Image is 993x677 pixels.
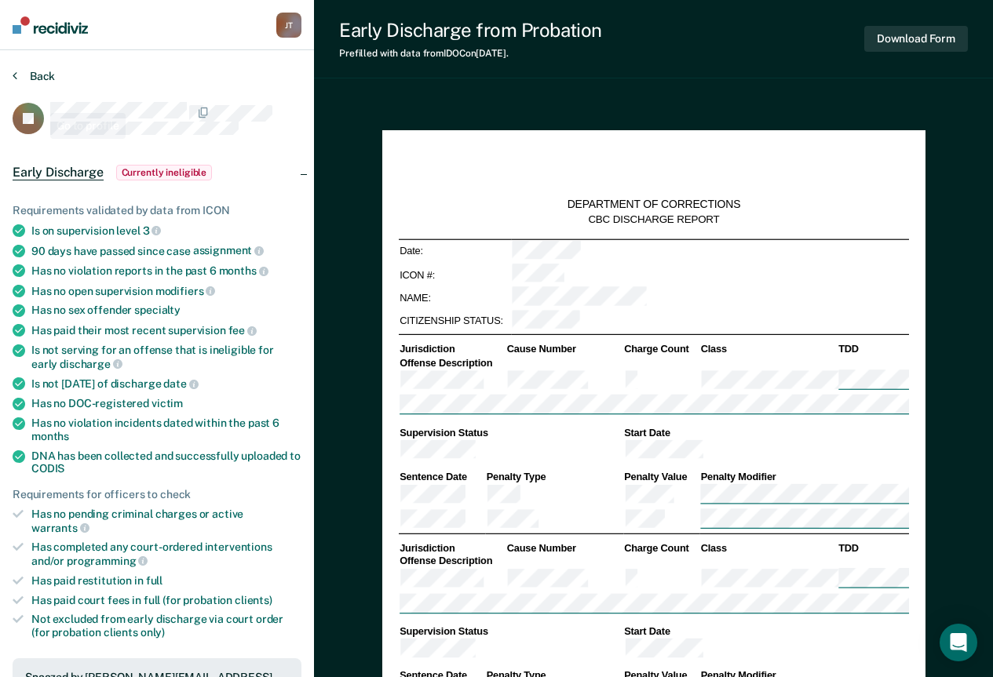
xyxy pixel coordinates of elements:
img: Recidiviz [13,16,88,34]
th: Class [699,343,838,356]
div: Not excluded from early discharge via court order (for probation clients [31,613,301,639]
div: Has no pending criminal charges or active [31,508,301,534]
th: Supervision Status [398,625,622,639]
th: Offense Description [398,555,506,568]
span: date [163,377,198,390]
div: Is not [DATE] of discharge [31,377,301,391]
th: Supervision Status [398,426,622,439]
span: only) [141,626,165,639]
th: TDD [837,343,908,356]
th: Penalty Value [622,470,699,483]
span: Currently ineligible [116,165,213,180]
th: Offense Description [398,355,506,369]
th: Jurisdiction [398,541,506,555]
td: CITIZENSHIP STATUS: [398,309,510,333]
span: discharge [60,358,122,370]
span: months [219,264,268,277]
button: Back [13,69,55,83]
span: assignment [193,244,264,257]
span: programming [67,555,148,567]
div: Has paid restitution in [31,574,301,588]
div: Requirements for officers to check [13,488,301,501]
span: Early Discharge [13,165,104,180]
div: DNA has been collected and successfully uploaded to [31,450,301,476]
div: Has no DOC-registered [31,397,301,410]
div: Is on supervision level [31,224,301,238]
div: Prefilled with data from IDOC on [DATE] . [339,48,602,59]
div: Has no violation incidents dated within the past 6 [31,417,301,443]
th: Class [699,541,838,555]
span: CODIS [31,462,64,475]
th: Jurisdiction [398,343,506,356]
button: JT [276,13,301,38]
span: modifiers [155,285,216,297]
div: Is not serving for an offense that is ineligible for early [31,344,301,370]
div: Has no sex offender [31,304,301,317]
div: Has completed any court-ordered interventions and/or [31,541,301,567]
div: DEPARTMENT OF CORRECTIONS [567,198,740,212]
th: Penalty Modifier [699,470,909,483]
th: Penalty Type [485,470,623,483]
div: Early Discharge from Probation [339,19,602,42]
span: fee [228,324,257,337]
span: victim [152,397,183,409]
div: Requirements validated by data from ICON [13,204,301,217]
th: Start Date [622,625,908,639]
div: Has paid court fees in full (for probation [31,594,301,607]
span: warrants [31,522,89,534]
span: specialty [134,304,181,316]
span: months [31,430,69,442]
div: Has paid their most recent supervision [31,323,301,337]
span: full [146,574,162,587]
div: CBC DISCHARGE REPORT [588,213,719,226]
span: clients) [235,594,272,606]
th: Cause Number [506,343,622,356]
div: J T [276,13,301,38]
th: Start Date [622,426,908,439]
td: Date: [398,239,510,263]
div: Has no open supervision [31,284,301,298]
div: 90 days have passed since case [31,244,301,258]
th: Charge Count [622,343,699,356]
th: Cause Number [506,541,622,555]
span: 3 [143,224,162,237]
th: TDD [837,541,908,555]
td: ICON #: [398,263,510,286]
td: NAME: [398,286,510,310]
button: Download Form [864,26,968,52]
th: Charge Count [622,541,699,555]
th: Sentence Date [398,470,485,483]
div: Open Intercom Messenger [940,624,977,661]
div: Has no violation reports in the past 6 [31,264,301,278]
